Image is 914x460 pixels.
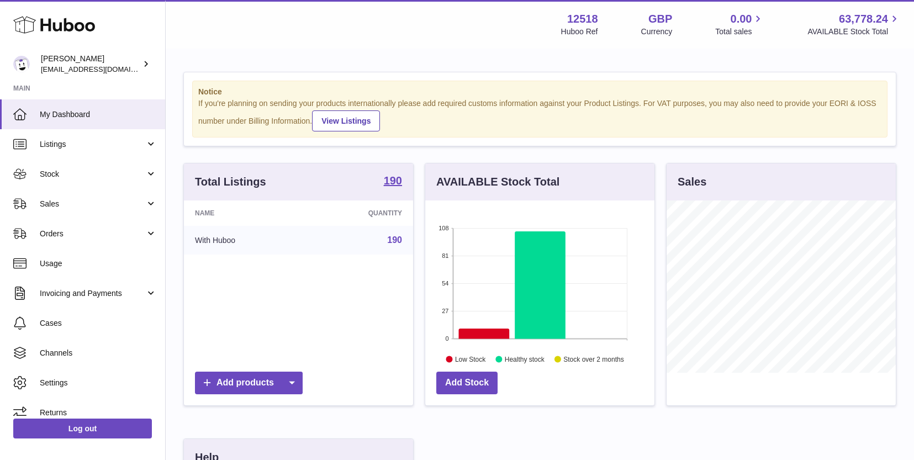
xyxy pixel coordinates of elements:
span: Sales [40,199,145,209]
text: 27 [442,308,448,314]
strong: 190 [384,175,402,186]
span: Listings [40,139,145,150]
td: With Huboo [184,226,305,255]
strong: Notice [198,87,881,97]
span: [EMAIL_ADDRESS][DOMAIN_NAME] [41,65,162,73]
span: Invoicing and Payments [40,288,145,299]
div: If you're planning on sending your products internationally please add required customs informati... [198,98,881,131]
span: Orders [40,229,145,239]
text: Stock over 2 months [563,355,624,363]
span: Returns [40,408,157,418]
div: Currency [641,27,673,37]
a: 63,778.24 AVAILABLE Stock Total [807,12,901,37]
span: Settings [40,378,157,388]
span: Total sales [715,27,764,37]
a: Add products [195,372,303,394]
a: 190 [387,235,402,245]
span: Stock [40,169,145,179]
text: 54 [442,280,448,287]
strong: GBP [648,12,672,27]
span: 0.00 [731,12,752,27]
a: Log out [13,419,152,438]
text: 108 [438,225,448,231]
h3: Sales [678,175,706,189]
h3: Total Listings [195,175,266,189]
a: View Listings [312,110,380,131]
a: 190 [384,175,402,188]
span: Channels [40,348,157,358]
th: Quantity [305,200,413,226]
div: [PERSON_NAME] [41,54,140,75]
h3: AVAILABLE Stock Total [436,175,559,189]
text: Low Stock [455,355,486,363]
span: Usage [40,258,157,269]
span: AVAILABLE Stock Total [807,27,901,37]
th: Name [184,200,305,226]
a: 0.00 Total sales [715,12,764,37]
text: 0 [445,335,448,342]
text: Healthy stock [505,355,545,363]
a: Add Stock [436,372,498,394]
strong: 12518 [567,12,598,27]
span: 63,778.24 [839,12,888,27]
div: Huboo Ref [561,27,598,37]
text: 81 [442,252,448,259]
span: Cases [40,318,157,329]
img: caitlin@fancylamp.co [13,56,30,72]
span: My Dashboard [40,109,157,120]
